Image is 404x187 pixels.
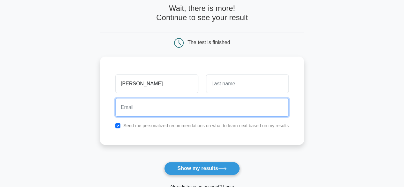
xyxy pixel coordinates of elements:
[206,74,289,93] input: Last name
[115,74,198,93] input: First name
[100,4,304,22] h4: Wait, there is more! Continue to see your result
[115,98,289,117] input: Email
[164,162,240,175] button: Show my results
[123,123,289,128] label: Send me personalized recommendations on what to learn next based on my results
[187,40,230,45] div: The test is finished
